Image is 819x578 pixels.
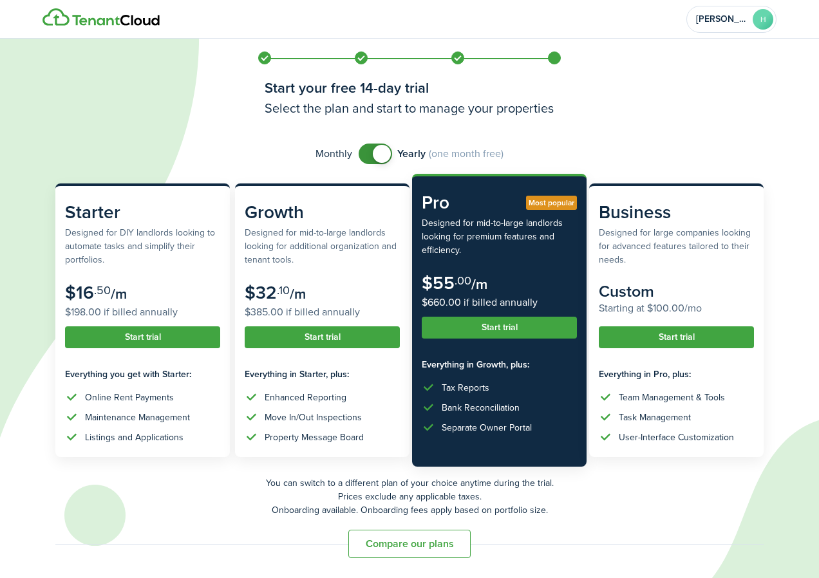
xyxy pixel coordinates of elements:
span: Hannah [696,15,748,24]
subscription-pricing-card-features-title: Everything in Growth, plus: [422,358,577,371]
button: Open menu [686,6,777,33]
subscription-pricing-card-features-title: Everything in Pro, plus: [599,368,754,381]
subscription-pricing-card-price-period: /m [471,274,487,295]
h1: Start your free 14-day trial [265,77,554,98]
subscription-pricing-card-price-amount: $16 [65,279,94,306]
subscription-pricing-card-price-cents: .10 [277,282,290,299]
div: Move In/Out Inspections [265,411,362,424]
subscription-pricing-card-description: Designed for mid-to-large landlords looking for additional organization and tenant tools. [245,226,400,266]
subscription-pricing-card-description: Designed for large companies looking for advanced features tailored to their needs. [599,226,754,266]
subscription-pricing-card-price-period: /m [290,283,306,304]
div: User-Interface Customization [619,431,734,444]
h3: Select the plan and start to manage your properties [265,98,554,118]
div: Property Message Board [265,431,364,444]
subscription-pricing-card-price-annual: Starting at $100.00/mo [599,301,754,316]
subscription-pricing-card-features-title: Everything you get with Starter: [65,368,220,381]
button: Start trial [422,317,577,339]
subscription-pricing-card-price-cents: .00 [455,272,471,289]
div: Team Management & Tools [619,391,725,404]
div: Task Management [619,411,691,424]
subscription-pricing-card-price-cents: .50 [94,282,111,299]
subscription-pricing-card-price-annual: $660.00 if billed annually [422,295,577,310]
subscription-pricing-card-title: Starter [65,199,220,226]
subscription-pricing-card-price-annual: $198.00 if billed annually [65,304,220,320]
button: Start trial [65,326,220,348]
button: Start trial [245,326,400,348]
subscription-pricing-card-price-period: /m [111,283,127,304]
subscription-pricing-card-price-amount: $55 [422,270,455,296]
subscription-pricing-card-description: Designed for DIY landlords looking to automate tasks and simplify their portfolios. [65,226,220,266]
p: You can switch to a different plan of your choice anytime during the trial. Prices exclude any ap... [55,476,764,517]
div: Listings and Applications [85,431,184,444]
img: Logo [42,8,160,26]
div: Bank Reconciliation [442,401,520,415]
div: Enhanced Reporting [265,391,346,404]
span: Monthly [315,146,352,162]
subscription-pricing-card-description: Designed for mid-to-large landlords looking for premium features and efficiency. [422,216,577,257]
subscription-pricing-card-price-amount: $32 [245,279,277,306]
div: Tax Reports [442,381,489,395]
button: Start trial [599,326,754,348]
subscription-pricing-card-title: Pro [422,189,577,216]
div: Separate Owner Portal [442,421,532,434]
div: Maintenance Management [85,411,190,424]
span: Most popular [529,197,574,209]
subscription-pricing-card-title: Business [599,199,754,226]
subscription-pricing-card-features-title: Everything in Starter, plus: [245,368,400,381]
button: Compare our plans [348,530,471,558]
subscription-pricing-card-price-annual: $385.00 if billed annually [245,304,400,320]
subscription-pricing-card-title: Growth [245,199,400,226]
div: Online Rent Payments [85,391,174,404]
subscription-pricing-card-price-amount: Custom [599,279,654,303]
avatar-text: H [753,9,773,30]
